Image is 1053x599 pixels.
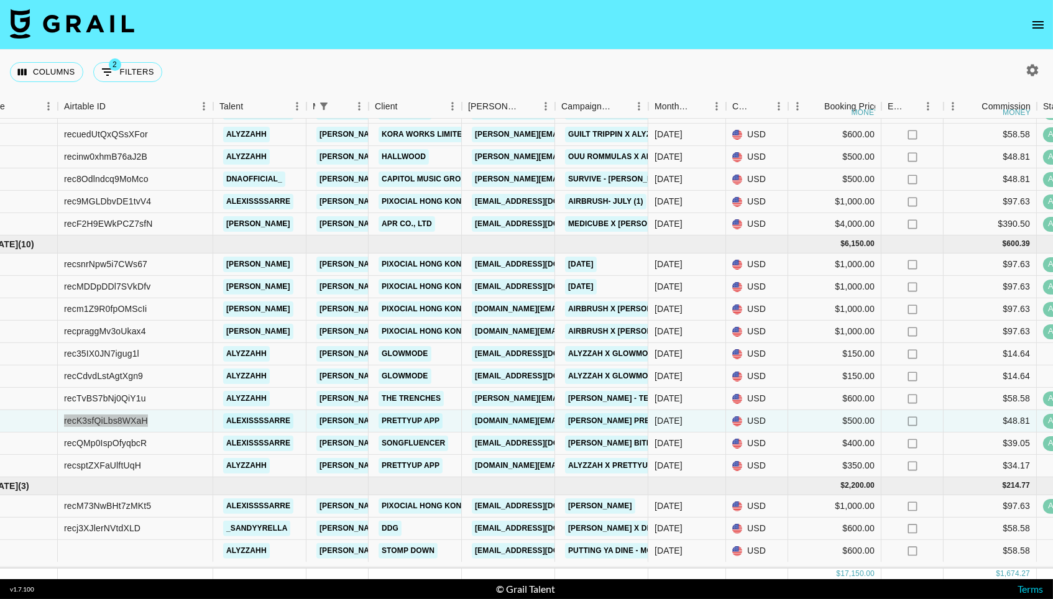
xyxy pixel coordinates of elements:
[726,146,788,168] div: USD
[788,191,881,213] div: $1,000.00
[316,257,519,272] a: [PERSON_NAME][EMAIL_ADDRESS][DOMAIN_NAME]
[788,343,881,365] div: $150.00
[10,585,34,593] div: v 1.7.100
[788,388,881,410] div: $600.00
[840,480,845,491] div: $
[316,498,519,514] a: [PERSON_NAME][EMAIL_ADDRESS][DOMAIN_NAME]
[565,458,656,473] a: Alyzzah X PrettyUp
[472,171,674,187] a: [PERSON_NAME][EMAIL_ADDRESS][DOMAIN_NAME]
[223,127,270,142] a: alyzzahh
[64,437,147,449] div: recQMp0IspOfyqbcR
[379,391,444,406] a: The Trenches
[630,97,648,116] button: Menu
[472,127,674,142] a: [PERSON_NAME][EMAIL_ADDRESS][DOMAIN_NAME]
[852,109,880,116] div: money
[565,391,769,406] a: [PERSON_NAME] - Tell You Straight / Pressure
[379,171,474,187] a: Capitol Music Group
[64,217,153,230] div: recF2H9EWkPCZ7sfN
[561,94,612,119] div: Campaign (Type)
[64,150,147,163] div: recinw0xhmB76aJ2B
[726,518,788,540] div: USD
[944,276,1037,298] div: $97.63
[18,480,29,492] span: ( 3 )
[845,239,875,249] div: 6,150.00
[223,413,293,429] a: alexissssarre
[565,279,597,295] a: [DATE]
[472,324,673,339] a: [DOMAIN_NAME][EMAIL_ADDRESS][DOMAIN_NAME]
[243,98,260,115] button: Sort
[223,346,270,362] a: alyzzahh
[223,543,270,559] a: alyzzahh
[223,521,290,536] a: _sandyyrella
[655,195,683,208] div: Jul '25
[944,97,962,116] button: Menu
[655,500,683,512] div: Sep '25
[726,213,788,235] div: USD
[316,301,519,317] a: [PERSON_NAME][EMAIL_ADDRESS][DOMAIN_NAME]
[223,436,293,451] a: alexissssarre
[1003,109,1031,116] div: money
[770,97,788,116] button: Menu
[944,298,1037,321] div: $97.63
[223,368,270,384] a: alyzzahh
[655,347,683,360] div: Aug '25
[223,301,293,317] a: [PERSON_NAME]
[752,98,770,115] button: Sort
[726,388,788,410] div: USD
[655,459,683,472] div: Aug '25
[648,94,726,119] div: Month Due
[996,568,1000,578] div: $
[223,458,270,473] a: alyzzahh
[788,124,881,146] div: $600.00
[316,391,519,406] a: [PERSON_NAME][EMAIL_ADDRESS][DOMAIN_NAME]
[39,97,58,116] button: Menu
[379,216,435,232] a: APR Co., Ltd
[944,410,1037,432] div: $48.81
[64,195,151,208] div: rec9MGLDbvDE1tvV4
[655,94,690,119] div: Month Due
[379,279,503,295] a: Pixocial Hong Kong Limited
[379,257,503,272] a: Pixocial Hong Kong Limited
[1006,239,1030,249] div: 600.39
[788,97,807,116] button: Menu
[472,216,611,232] a: [EMAIL_ADDRESS][DOMAIN_NAME]
[565,171,675,187] a: Survive - [PERSON_NAME]
[944,540,1037,562] div: $58.58
[944,254,1037,276] div: $97.63
[223,498,293,514] a: alexissssarre
[788,365,881,388] div: $150.00
[565,521,661,536] a: [PERSON_NAME] X DDG
[840,568,875,578] div: 17,150.00
[655,150,683,163] div: Jul '25
[472,279,611,295] a: [EMAIL_ADDRESS][DOMAIN_NAME]
[316,149,519,165] a: [PERSON_NAME][EMAIL_ADDRESS][DOMAIN_NAME]
[64,500,151,512] div: recM73NwBHt7zMKt5
[944,146,1037,168] div: $48.81
[655,258,683,270] div: Aug '25
[18,238,34,250] span: ( 10 )
[726,321,788,343] div: USD
[690,98,707,115] button: Sort
[944,168,1037,191] div: $48.81
[472,413,673,429] a: [DOMAIN_NAME][EMAIL_ADDRESS][DOMAIN_NAME]
[836,568,840,578] div: $
[64,370,143,382] div: recCdvdLstAgtXgn9
[788,540,881,562] div: $600.00
[468,94,519,119] div: [PERSON_NAME]
[788,321,881,343] div: $1,000.00
[223,194,293,209] a: alexissssarre
[726,410,788,432] div: USD
[109,58,121,71] span: 2
[788,146,881,168] div: $500.00
[306,94,369,119] div: Manager
[64,414,148,427] div: recK3sfQiLbs8WXaH
[726,343,788,365] div: USD
[64,347,139,360] div: rec35IX0JN7igug1l
[443,97,462,116] button: Menu
[944,321,1037,343] div: $97.63
[106,98,123,115] button: Sort
[982,94,1031,119] div: Commission
[379,368,431,384] a: GLOWMODE
[64,459,141,472] div: recsptZXFaUlftUqH
[472,368,611,384] a: [EMAIL_ADDRESS][DOMAIN_NAME]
